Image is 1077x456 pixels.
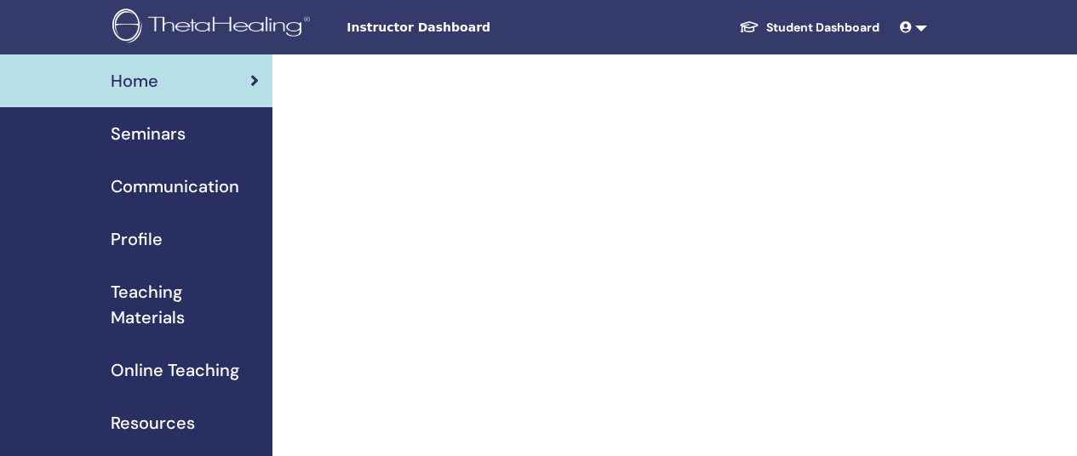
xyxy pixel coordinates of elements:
[725,12,893,43] a: Student Dashboard
[111,357,239,383] span: Online Teaching
[111,279,259,330] span: Teaching Materials
[347,19,602,37] span: Instructor Dashboard
[112,9,316,47] img: logo.png
[111,174,239,199] span: Communication
[111,68,158,94] span: Home
[111,121,186,146] span: Seminars
[111,410,195,436] span: Resources
[111,226,163,252] span: Profile
[739,20,759,34] img: graduation-cap-white.svg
